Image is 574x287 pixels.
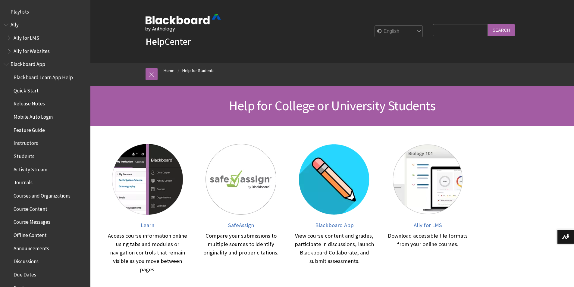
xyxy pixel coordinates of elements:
[146,36,191,48] a: HelpCenter
[164,67,174,74] a: Home
[229,97,435,114] span: Help for College or University Students
[14,256,39,264] span: Discussions
[146,14,221,32] img: Blackboard by Anthology
[228,222,254,229] span: SafeAssign
[14,72,73,80] span: Blackboard Learn App Help
[14,151,34,159] span: Students
[14,217,50,225] span: Course Messages
[14,86,39,94] span: Quick Start
[107,232,188,274] div: Access course information online using tabs and modules or navigation controls that remain visibl...
[107,144,188,274] a: Learn Learn Access course information online using tabs and modules or navigation controls that r...
[200,144,282,274] a: SafeAssign SafeAssign Compare your submissions to multiple sources to identify originality and pr...
[14,46,50,54] span: Ally for Websites
[299,144,370,215] img: Blackboard App
[14,270,36,278] span: Due Dates
[4,20,87,56] nav: Book outline for Anthology Ally Help
[14,230,47,238] span: Offline Content
[14,191,71,199] span: Courses and Organizations
[294,144,375,274] a: Blackboard App Blackboard App View course content and grades, participate in discussions, launch ...
[11,7,29,15] span: Playlists
[14,125,45,133] span: Feature Guide
[294,232,375,265] div: View course content and grades, participate in discussions, launch Blackboard Collaborate, and su...
[14,33,39,41] span: Ally for LMS
[112,144,183,215] img: Learn
[14,243,49,251] span: Announcements
[146,36,165,48] strong: Help
[387,232,469,248] div: Download accessible file formats from your online courses.
[205,144,276,215] img: SafeAssign
[315,222,354,229] span: Blackboard App
[182,67,215,74] a: Help for Students
[488,24,515,36] input: Search
[14,204,47,212] span: Course Content
[200,232,282,257] div: Compare your submissions to multiple sources to identify originality and proper citations.
[11,59,45,67] span: Blackboard App
[375,26,423,38] select: Site Language Selector
[387,144,469,274] a: Ally for LMS Ally for LMS Download accessible file formats from your online courses.
[4,7,87,17] nav: Book outline for Playlists
[392,144,463,215] img: Ally for LMS
[14,112,53,120] span: Mobile Auto Login
[14,164,47,173] span: Activity Stream
[14,99,45,107] span: Release Notes
[414,222,442,229] span: Ally for LMS
[11,20,19,28] span: Ally
[141,222,154,229] span: Learn
[14,178,33,186] span: Journals
[14,138,38,146] span: Instructors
